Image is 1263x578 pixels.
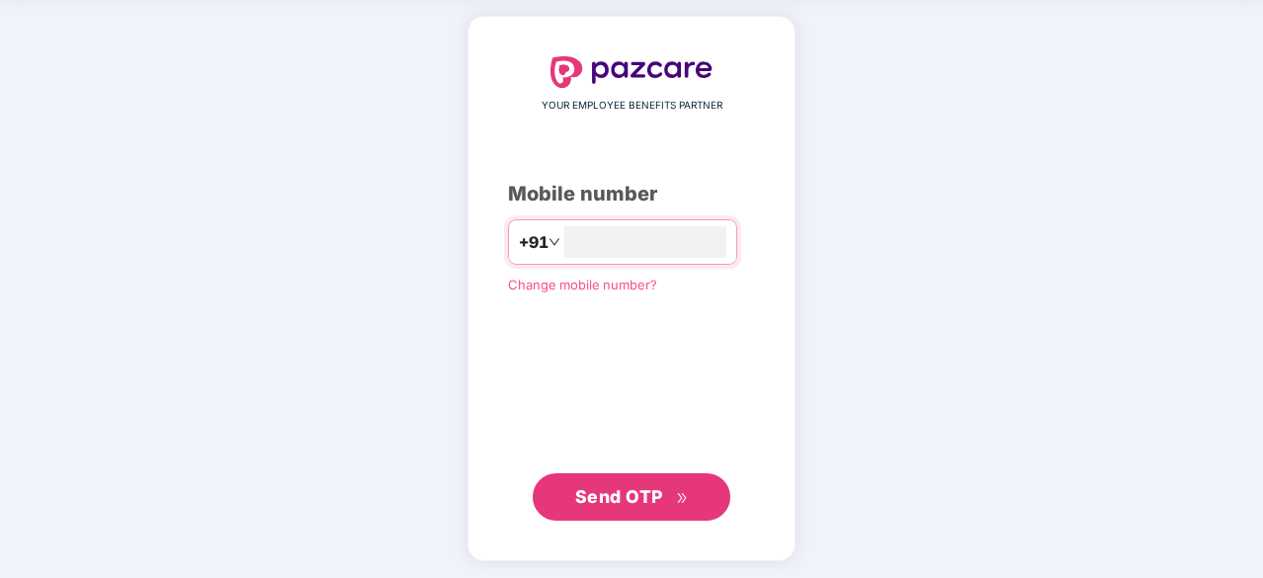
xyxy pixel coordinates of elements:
[519,230,548,255] span: +91
[548,236,560,248] span: down
[575,486,663,507] span: Send OTP
[533,473,730,521] button: Send OTPdouble-right
[542,98,722,114] span: YOUR EMPLOYEE BENEFITS PARTNER
[550,56,713,88] img: logo
[676,492,689,505] span: double-right
[508,277,657,292] a: Change mobile number?
[508,179,755,209] div: Mobile number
